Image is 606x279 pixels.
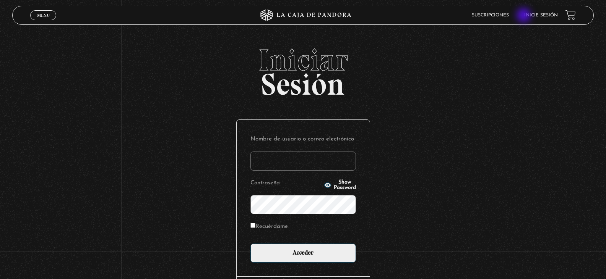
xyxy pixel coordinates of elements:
span: Iniciar [12,45,594,75]
label: Recuérdame [250,221,288,233]
a: View your shopping cart [565,10,576,20]
label: Contraseña [250,177,322,189]
input: Acceder [250,244,356,263]
span: Show Password [334,180,356,190]
span: Cerrar [34,19,52,24]
a: Suscripciones [472,13,509,18]
button: Show Password [324,180,356,190]
label: Nombre de usuario o correo electrónico [250,134,356,145]
h2: Sesión [12,45,594,94]
input: Recuérdame [250,223,255,228]
a: Inicie sesión [524,13,558,18]
span: Menu [37,13,50,18]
